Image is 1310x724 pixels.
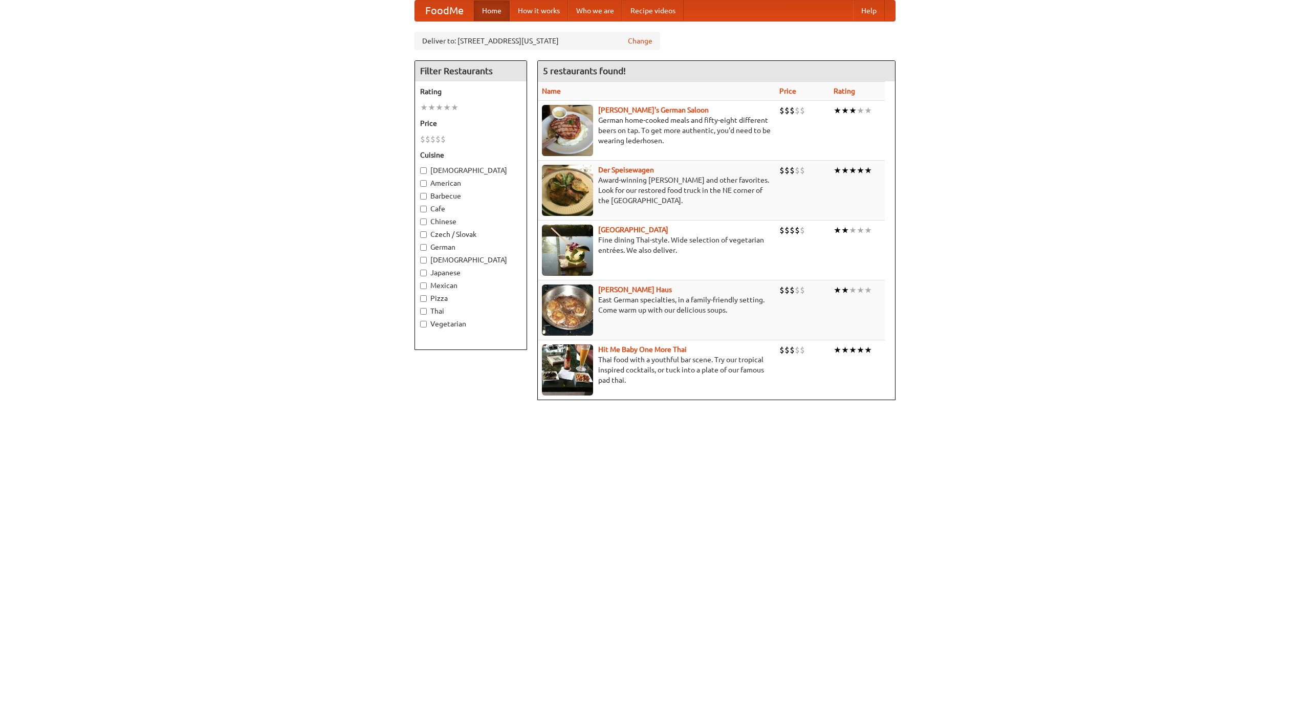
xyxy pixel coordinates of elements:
a: Change [628,36,652,46]
li: ★ [857,284,864,296]
li: ★ [841,165,849,176]
li: ★ [841,344,849,356]
li: $ [430,134,435,145]
input: Cafe [420,206,427,212]
li: ★ [864,284,872,296]
label: Czech / Slovak [420,229,521,239]
li: ★ [857,344,864,356]
a: [GEOGRAPHIC_DATA] [598,226,668,234]
b: Der Speisewagen [598,166,654,174]
li: $ [795,105,800,116]
p: German home-cooked meals and fifty-eight different beers on tap. To get more authentic, you'd nee... [542,115,771,146]
li: $ [779,284,784,296]
a: [PERSON_NAME]'s German Saloon [598,106,709,114]
label: Pizza [420,293,521,303]
a: Recipe videos [622,1,684,21]
li: ★ [864,165,872,176]
label: German [420,242,521,252]
img: kohlhaus.jpg [542,284,593,336]
li: $ [435,134,441,145]
h5: Price [420,118,521,128]
li: $ [800,284,805,296]
input: Czech / Slovak [420,231,427,238]
input: Mexican [420,282,427,289]
li: $ [784,344,790,356]
input: [DEMOGRAPHIC_DATA] [420,257,427,264]
a: Hit Me Baby One More Thai [598,345,687,354]
label: Cafe [420,204,521,214]
label: American [420,178,521,188]
h5: Rating [420,86,521,97]
p: Thai food with a youthful bar scene. Try our tropical inspired cocktails, or tuck into a plate of... [542,355,771,385]
li: $ [779,105,784,116]
li: $ [800,225,805,236]
a: Help [853,1,885,21]
label: Vegetarian [420,319,521,329]
label: [DEMOGRAPHIC_DATA] [420,255,521,265]
li: $ [779,344,784,356]
label: [DEMOGRAPHIC_DATA] [420,165,521,175]
li: $ [425,134,430,145]
a: Name [542,87,561,95]
li: $ [790,225,795,236]
li: $ [795,225,800,236]
a: Rating [834,87,855,95]
li: ★ [834,284,841,296]
p: East German specialties, in a family-friendly setting. Come warm up with our delicious soups. [542,295,771,315]
li: $ [784,284,790,296]
li: ★ [420,102,428,113]
label: Japanese [420,268,521,278]
li: $ [800,344,805,356]
li: ★ [857,225,864,236]
li: $ [779,225,784,236]
input: German [420,244,427,251]
li: $ [784,225,790,236]
input: Japanese [420,270,427,276]
input: Barbecue [420,193,427,200]
li: $ [800,105,805,116]
input: Vegetarian [420,321,427,327]
a: How it works [510,1,568,21]
img: speisewagen.jpg [542,165,593,216]
li: ★ [849,344,857,356]
li: ★ [443,102,451,113]
p: Fine dining Thai-style. Wide selection of vegetarian entrées. We also deliver. [542,235,771,255]
li: ★ [849,284,857,296]
li: ★ [834,225,841,236]
li: ★ [841,284,849,296]
label: Chinese [420,216,521,227]
a: FoodMe [415,1,474,21]
p: Award-winning [PERSON_NAME] and other favorites. Look for our restored food truck in the NE corne... [542,175,771,206]
img: babythai.jpg [542,344,593,396]
li: $ [779,165,784,176]
div: Deliver to: [STREET_ADDRESS][US_STATE] [414,32,660,50]
ng-pluralize: 5 restaurants found! [543,66,626,76]
li: ★ [834,165,841,176]
h5: Cuisine [420,150,521,160]
input: Pizza [420,295,427,302]
li: ★ [864,344,872,356]
li: $ [441,134,446,145]
li: $ [784,105,790,116]
li: $ [790,165,795,176]
input: American [420,180,427,187]
li: ★ [834,105,841,116]
a: Home [474,1,510,21]
li: $ [795,344,800,356]
input: Chinese [420,218,427,225]
a: Price [779,87,796,95]
li: ★ [841,105,849,116]
li: $ [420,134,425,145]
input: Thai [420,308,427,315]
li: $ [795,284,800,296]
a: [PERSON_NAME] Haus [598,286,672,294]
li: $ [800,165,805,176]
li: ★ [428,102,435,113]
a: Who we are [568,1,622,21]
li: $ [784,165,790,176]
input: [DEMOGRAPHIC_DATA] [420,167,427,174]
